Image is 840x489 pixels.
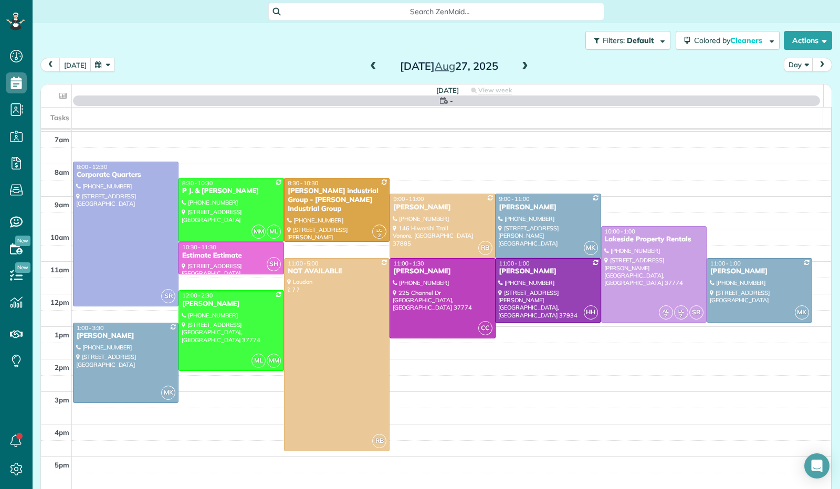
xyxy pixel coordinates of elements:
[267,257,281,271] span: SH
[161,289,175,303] span: SR
[161,386,175,400] span: MK
[182,179,213,187] span: 8:30 - 10:30
[689,305,703,320] span: SR
[676,31,780,50] button: Colored byCleaners
[694,36,766,45] span: Colored by
[450,95,453,106] span: -
[55,461,69,469] span: 5pm
[59,58,91,72] button: [DATE]
[182,292,213,299] span: 12:00 - 2:30
[393,267,492,276] div: [PERSON_NAME]
[584,305,598,320] span: HH
[182,187,281,196] div: P J. & [PERSON_NAME]
[580,31,670,50] a: Filters: Default
[498,267,597,276] div: [PERSON_NAME]
[730,36,764,45] span: Cleaners
[288,179,318,187] span: 8:30 - 10:30
[710,267,809,276] div: [PERSON_NAME]
[604,235,703,244] div: Lakeside Property Rentals
[50,233,69,241] span: 10am
[584,241,598,255] span: MK
[376,227,382,233] span: LC
[288,260,318,267] span: 11:00 - 5:00
[675,311,688,321] small: 2
[436,86,459,94] span: [DATE]
[55,200,69,209] span: 9am
[55,135,69,144] span: 7am
[55,331,69,339] span: 1pm
[435,59,455,72] span: Aug
[498,203,597,212] div: [PERSON_NAME]
[251,225,266,239] span: MM
[182,243,216,251] span: 10:30 - 11:30
[55,363,69,371] span: 2pm
[605,228,635,235] span: 10:00 - 1:00
[804,453,829,479] div: Open Intercom Messenger
[50,113,69,122] span: Tasks
[77,324,104,332] span: 1:00 - 3:30
[76,171,175,179] div: Corporate Quarters
[710,260,741,267] span: 11:00 - 1:00
[40,58,60,72] button: prev
[267,354,281,368] span: MM
[478,86,512,94] span: View week
[603,36,625,45] span: Filters:
[784,31,832,50] button: Actions
[499,260,529,267] span: 11:00 - 1:00
[478,321,492,335] span: CC
[50,265,69,274] span: 11am
[77,163,107,171] span: 8:00 - 12:30
[287,187,386,214] div: [PERSON_NAME] industrial Group - [PERSON_NAME] Industrial Group
[784,58,813,72] button: Day
[55,396,69,404] span: 3pm
[663,308,669,314] span: AC
[659,311,673,321] small: 2
[585,31,670,50] button: Filters: Default
[182,251,281,260] div: Estimate Estimate
[55,168,69,176] span: 8am
[50,298,69,306] span: 12pm
[55,428,69,437] span: 4pm
[372,434,386,448] span: RB
[15,236,30,246] span: New
[393,260,424,267] span: 11:00 - 1:30
[812,58,832,72] button: next
[478,241,492,255] span: RB
[627,36,655,45] span: Default
[393,203,492,212] div: [PERSON_NAME]
[251,354,266,368] span: ML
[76,332,175,341] div: [PERSON_NAME]
[678,308,684,314] span: LC
[287,267,386,276] div: NOT AVAILABLE
[393,195,424,203] span: 9:00 - 11:00
[15,262,30,273] span: New
[182,300,281,309] div: [PERSON_NAME]
[383,60,514,72] h2: [DATE] 27, 2025
[499,195,529,203] span: 9:00 - 11:00
[267,225,281,239] span: ML
[795,305,809,320] span: MK
[373,231,386,241] small: 2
